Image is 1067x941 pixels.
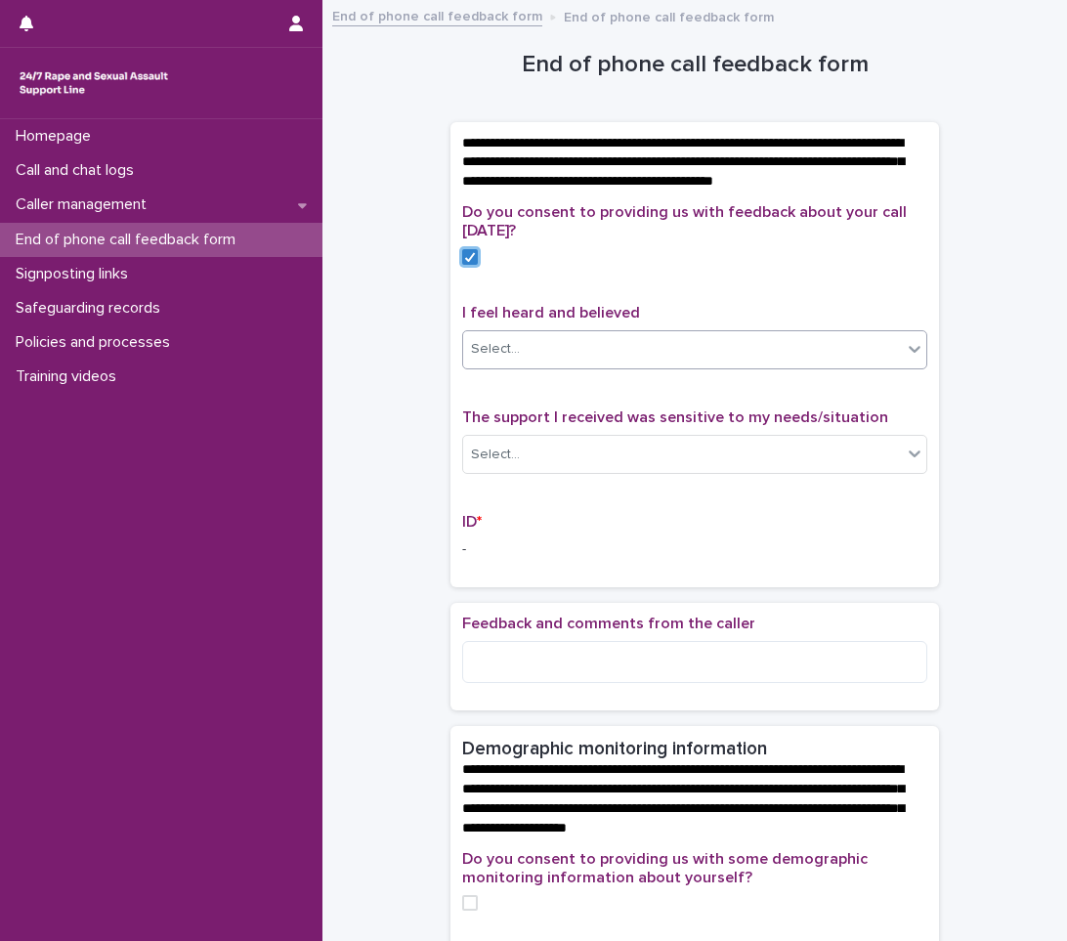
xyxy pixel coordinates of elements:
p: Call and chat logs [8,161,149,180]
a: End of phone call feedback form [332,4,542,26]
span: I feel heard and believed [462,305,640,321]
p: Homepage [8,127,107,146]
p: - [462,539,927,560]
img: rhQMoQhaT3yELyF149Cw [16,64,172,103]
p: Caller management [8,195,162,214]
p: End of phone call feedback form [8,231,251,249]
div: Select... [471,339,520,360]
p: Training videos [8,367,132,386]
span: The support I received was sensitive to my needs/situation [462,409,888,425]
p: End of phone call feedback form [564,5,774,26]
span: Do you consent to providing us with feedback about your call [DATE]? [462,204,907,238]
h1: End of phone call feedback form [450,51,939,79]
div: Select... [471,445,520,465]
span: Do you consent to providing us with some demographic monitoring information about yourself? [462,851,868,885]
p: Safeguarding records [8,299,176,318]
p: Policies and processes [8,333,186,352]
p: Signposting links [8,265,144,283]
span: Feedback and comments from the caller [462,616,755,631]
span: ID [462,514,482,530]
h2: Demographic monitoring information [462,738,767,760]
